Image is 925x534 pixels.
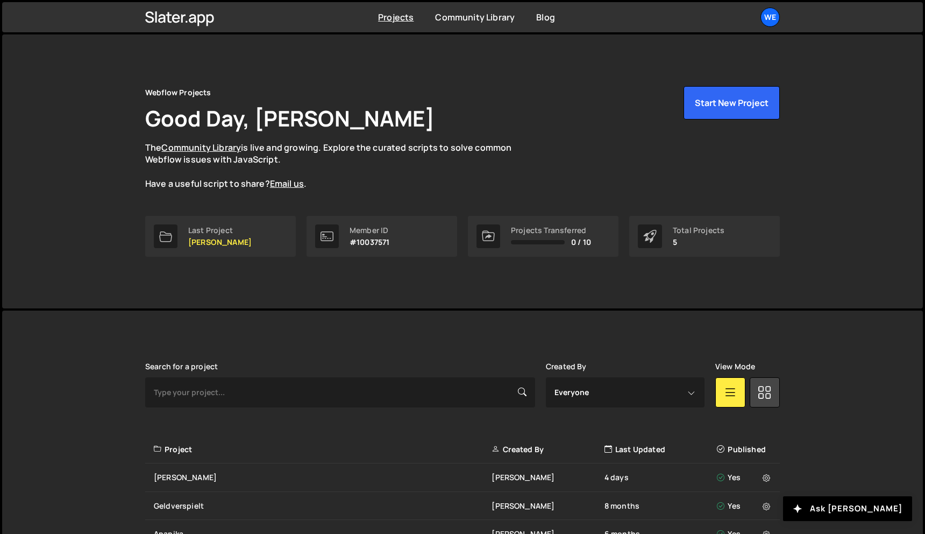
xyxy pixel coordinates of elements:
div: [PERSON_NAME] [154,472,492,483]
label: Search for a project [145,362,218,371]
p: [PERSON_NAME] [188,238,252,247]
div: Project [154,444,492,455]
label: View Mode [715,362,755,371]
div: Projects Transferred [511,226,591,235]
a: Last Project [PERSON_NAME] [145,216,296,257]
div: 8 months [604,501,717,511]
div: Geldverspielt [154,501,492,511]
h1: Good Day, [PERSON_NAME] [145,103,435,133]
div: Last Updated [604,444,717,455]
label: Created By [546,362,587,371]
div: Yes [717,472,773,483]
a: Community Library [161,142,241,153]
button: Start New Project [684,86,780,120]
div: 4 days [604,472,717,483]
span: 0 / 10 [571,238,591,247]
div: Member ID [350,226,389,235]
a: Projects [378,11,414,23]
p: The is live and growing. Explore the curated scripts to solve common Webflow issues with JavaScri... [145,142,532,190]
a: Community Library [435,11,515,23]
button: Ask [PERSON_NAME] [783,496,912,521]
a: We [760,8,780,27]
div: Total Projects [673,226,724,235]
div: Published [717,444,773,455]
a: [PERSON_NAME] [PERSON_NAME] 4 days Yes [145,463,780,492]
p: #10037571 [350,238,389,247]
a: Geldverspielt [PERSON_NAME] 8 months Yes [145,492,780,521]
input: Type your project... [145,377,535,407]
a: Blog [536,11,555,23]
div: [PERSON_NAME] [492,501,604,511]
div: [PERSON_NAME] [492,472,604,483]
p: 5 [673,238,724,247]
div: Last Project [188,226,252,235]
div: Created By [492,444,604,455]
div: Yes [717,501,773,511]
div: Webflow Projects [145,86,211,99]
a: Email us [270,178,304,189]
